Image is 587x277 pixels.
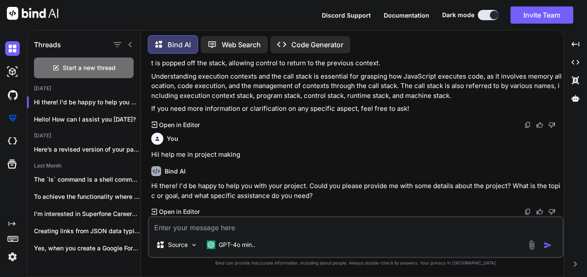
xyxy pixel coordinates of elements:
[548,208,555,215] img: dislike
[291,40,343,50] p: Code Generator
[219,240,255,249] p: GPT-4o min..
[5,41,20,56] img: darkChat
[384,11,429,20] button: Documentation
[34,192,141,201] p: To achieve the functionality where you append...
[148,260,564,266] p: Bind can provide inaccurate information, including about people. Always double-check its answers....
[544,241,552,250] img: icon
[34,210,141,218] p: I'm interested in Superfone Careers because the...
[536,208,543,215] img: like
[524,208,531,215] img: copy
[34,244,141,253] p: Yes, when you create a Google Form,...
[34,175,141,184] p: The `ls` command is a shell command...
[151,181,562,201] p: Hi there! I'd be happy to help you with your project. Could you please provide me with some detai...
[5,111,20,125] img: premium
[5,88,20,102] img: githubDark
[27,85,141,92] h2: [DATE]
[34,40,61,50] h1: Threads
[168,40,191,50] p: Bind AI
[322,11,371,20] button: Discord Support
[5,134,20,149] img: cloudideIcon
[548,122,555,128] img: dislike
[222,40,261,50] p: Web Search
[5,250,20,264] img: settings
[167,134,178,143] h6: You
[27,132,141,139] h2: [DATE]
[524,122,531,128] img: copy
[159,121,200,129] p: Open in Editor
[151,150,562,160] p: Hii help me in project making
[7,7,58,20] img: Bind AI
[165,167,186,176] h6: Bind AI
[34,115,141,124] p: Hello! How can I assist you [DATE]?
[168,240,188,249] p: Source
[151,72,562,101] p: Understanding execution contexts and the call stack is essential for grasping how JavaScript exec...
[384,12,429,19] span: Documentation
[322,12,371,19] span: Discord Support
[511,6,573,24] button: Invite Team
[5,64,20,79] img: darkAi-studio
[527,240,537,250] img: attachment
[34,145,141,154] p: Here’s a revised version of your paragraph...
[34,98,141,107] p: Hi there! I'd be happy to help you with ...
[442,11,474,19] span: Dark mode
[536,122,543,128] img: like
[207,240,215,249] img: GPT-4o mini
[151,104,562,114] p: If you need more information or clarification on any specific aspect, feel free to ask!
[34,227,141,235] p: Creating links from JSON data typically involves...
[27,162,141,169] h2: Last Month
[190,241,198,249] img: Pick Models
[63,64,116,72] span: Start a new thread
[159,207,200,216] p: Open in Editor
